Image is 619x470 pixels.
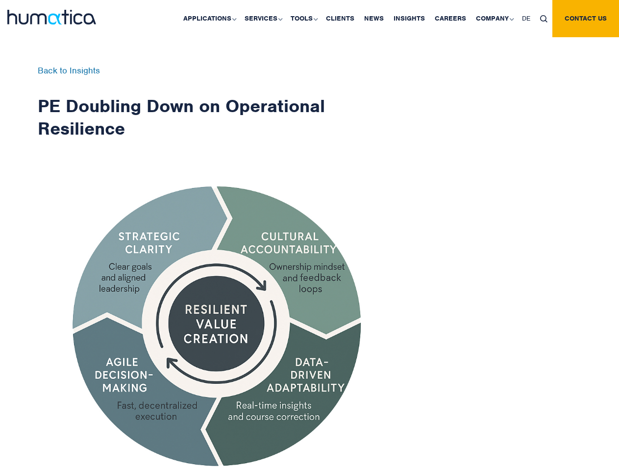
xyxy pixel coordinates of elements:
a: Back to Insights [38,65,100,76]
img: search_icon [540,15,547,23]
span: DE [522,14,530,23]
h1: PE Doubling Down on Operational Resilience [38,67,396,140]
img: logo [7,10,96,24]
